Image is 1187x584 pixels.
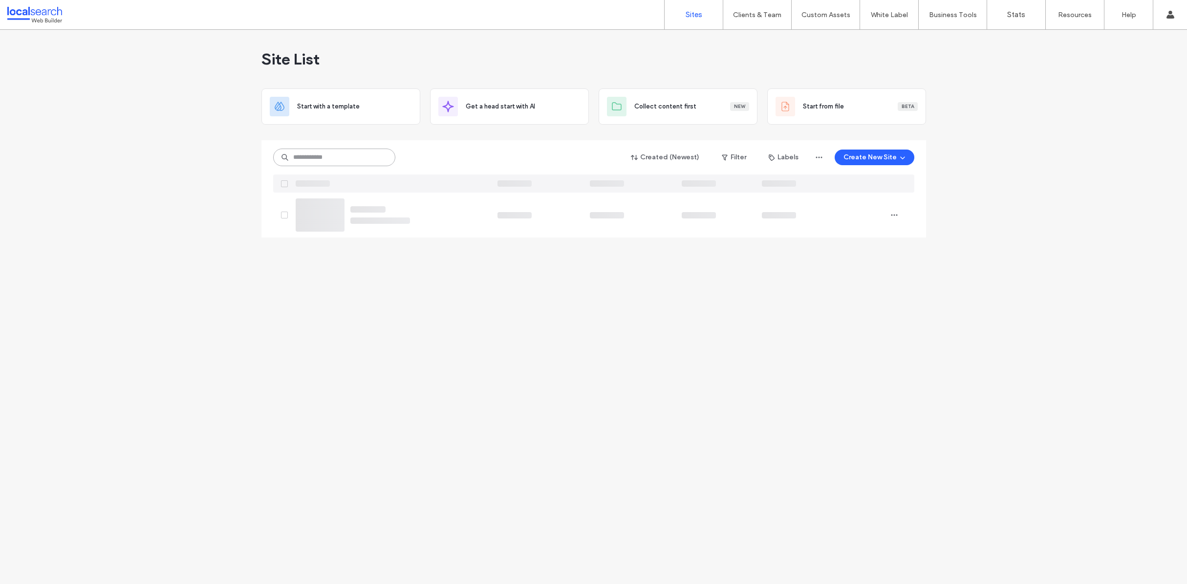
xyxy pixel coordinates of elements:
[801,11,850,19] label: Custom Assets
[760,150,807,165] button: Labels
[261,49,320,69] span: Site List
[634,102,696,111] span: Collect content first
[623,150,708,165] button: Created (Newest)
[22,7,43,16] span: Help
[730,102,749,111] div: New
[712,150,756,165] button: Filter
[733,11,781,19] label: Clients & Team
[686,10,702,19] label: Sites
[929,11,977,19] label: Business Tools
[835,150,914,165] button: Create New Site
[767,88,926,125] div: Start from fileBeta
[871,11,908,19] label: White Label
[898,102,918,111] div: Beta
[430,88,589,125] div: Get a head start with AI
[297,102,360,111] span: Start with a template
[1122,11,1136,19] label: Help
[803,102,844,111] span: Start from file
[599,88,757,125] div: Collect content firstNew
[1058,11,1092,19] label: Resources
[1007,10,1025,19] label: Stats
[466,102,535,111] span: Get a head start with AI
[261,88,420,125] div: Start with a template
